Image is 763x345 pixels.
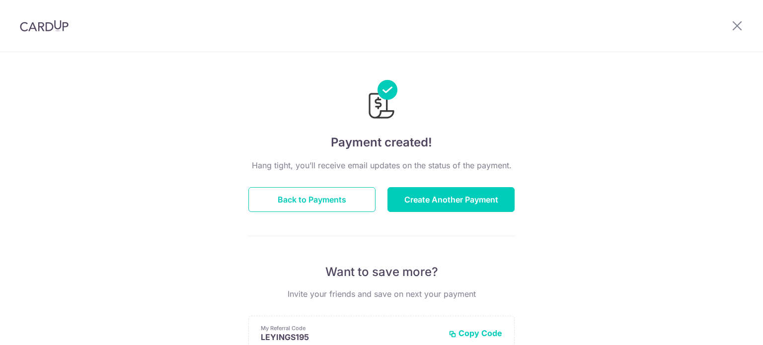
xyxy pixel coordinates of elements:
[449,328,502,338] button: Copy Code
[387,187,515,212] button: Create Another Payment
[248,187,376,212] button: Back to Payments
[366,80,397,122] img: Payments
[261,324,441,332] p: My Referral Code
[261,332,441,342] p: LEYINGS195
[699,315,753,340] iframe: Opens a widget where you can find more information
[248,159,515,171] p: Hang tight, you’ll receive email updates on the status of the payment.
[248,134,515,151] h4: Payment created!
[248,264,515,280] p: Want to save more?
[248,288,515,300] p: Invite your friends and save on next your payment
[20,20,69,32] img: CardUp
